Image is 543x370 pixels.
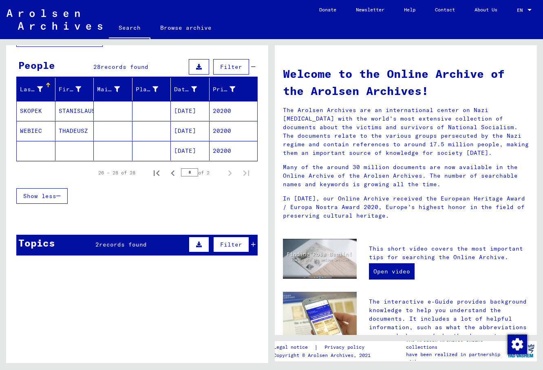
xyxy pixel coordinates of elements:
div: Prisoner # [213,83,248,96]
mat-cell: 20200 [210,101,258,121]
p: In [DATE], our Online Archive received the European Heritage Award / Europa Nostra Award 2020, Eu... [283,194,529,220]
p: This short video covers the most important tips for searching the Online Archive. [369,244,529,262]
mat-cell: WEBIEC [17,121,55,141]
mat-header-cell: Place of Birth [132,78,171,101]
img: eguide.jpg [283,292,357,341]
p: The interactive e-Guide provides background knowledge to help you understand the documents. It in... [369,297,529,349]
a: Legal notice [274,343,314,352]
mat-cell: [DATE] [171,101,210,121]
p: The Arolsen Archives online collections [406,336,504,351]
mat-cell: [DATE] [171,141,210,161]
p: have been realized in partnership with [406,351,504,366]
mat-header-cell: Prisoner # [210,78,258,101]
mat-header-cell: Last Name [17,78,55,101]
mat-header-cell: Date of Birth [171,78,210,101]
div: Place of Birth [136,83,171,96]
div: of 2 [181,169,222,176]
div: 26 – 28 of 28 [98,169,135,176]
a: Search [109,18,150,39]
button: Last page [238,165,254,181]
mat-cell: THADEUSZ [55,121,94,141]
div: Maiden Name [97,85,120,94]
p: Many of the around 30 million documents are now available in the Online Archive of the Arolsen Ar... [283,163,529,189]
a: Browse archive [150,18,221,37]
p: The Arolsen Archives are an international center on Nazi [MEDICAL_DATA] with the world’s most ext... [283,106,529,157]
p: Copyright © Arolsen Archives, 2021 [274,352,374,359]
mat-cell: 20200 [210,141,258,161]
h1: Welcome to the Online Archive of the Arolsen Archives! [283,65,529,99]
img: yv_logo.png [505,341,536,361]
button: Filter [213,237,249,252]
div: Place of Birth [136,85,159,94]
button: First page [148,165,165,181]
div: Prisoner # [213,85,236,94]
span: 2 [95,241,99,248]
div: | [274,343,374,352]
span: records found [99,241,147,248]
mat-cell: STANISLAUS [55,101,94,121]
div: Date of Birth [174,85,197,94]
span: Filter [220,63,242,70]
div: Date of Birth [174,83,209,96]
mat-cell: SKOPEK [17,101,55,121]
span: records found [101,63,148,70]
button: Show less [16,188,68,204]
mat-header-cell: First Name [55,78,94,101]
span: Show less [23,192,56,200]
mat-header-cell: Maiden Name [94,78,132,101]
div: Topics [18,236,55,250]
a: Open video [369,263,415,280]
div: Last Name [20,85,43,94]
img: Change consent [508,335,527,354]
button: Filter [213,59,249,75]
span: 28 [93,63,101,70]
img: video.jpg [283,239,357,279]
div: People [18,58,55,73]
span: Filter [220,241,242,248]
img: Arolsen_neg.svg [7,9,102,30]
div: First Name [59,85,82,94]
span: EN [517,7,526,13]
button: Next page [222,165,238,181]
a: Privacy policy [318,343,374,352]
div: Change consent [507,334,527,354]
button: Previous page [165,165,181,181]
mat-cell: [DATE] [171,121,210,141]
div: Last Name [20,83,55,96]
mat-cell: 20200 [210,121,258,141]
div: First Name [59,83,94,96]
div: Maiden Name [97,83,132,96]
